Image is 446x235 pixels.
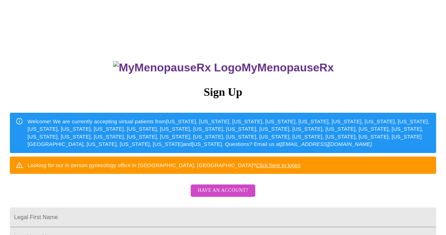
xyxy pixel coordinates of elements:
a: Have an account? [189,192,257,198]
h3: MyMenopauseRx [11,61,436,74]
span: Have an account? [198,186,248,195]
em: [EMAIL_ADDRESS][DOMAIN_NAME] [281,141,372,147]
a: Click here to login! [256,162,301,168]
div: Looking for our in person gynecology office in [GEOGRAPHIC_DATA], [GEOGRAPHIC_DATA]? [28,159,301,172]
div: Welcome! We are currently accepting virtual patients from [US_STATE], [US_STATE], [US_STATE], [US... [28,115,430,151]
img: MyMenopauseRx Logo [113,61,242,74]
button: Have an account? [191,184,255,197]
h3: Sign Up [10,86,436,99]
